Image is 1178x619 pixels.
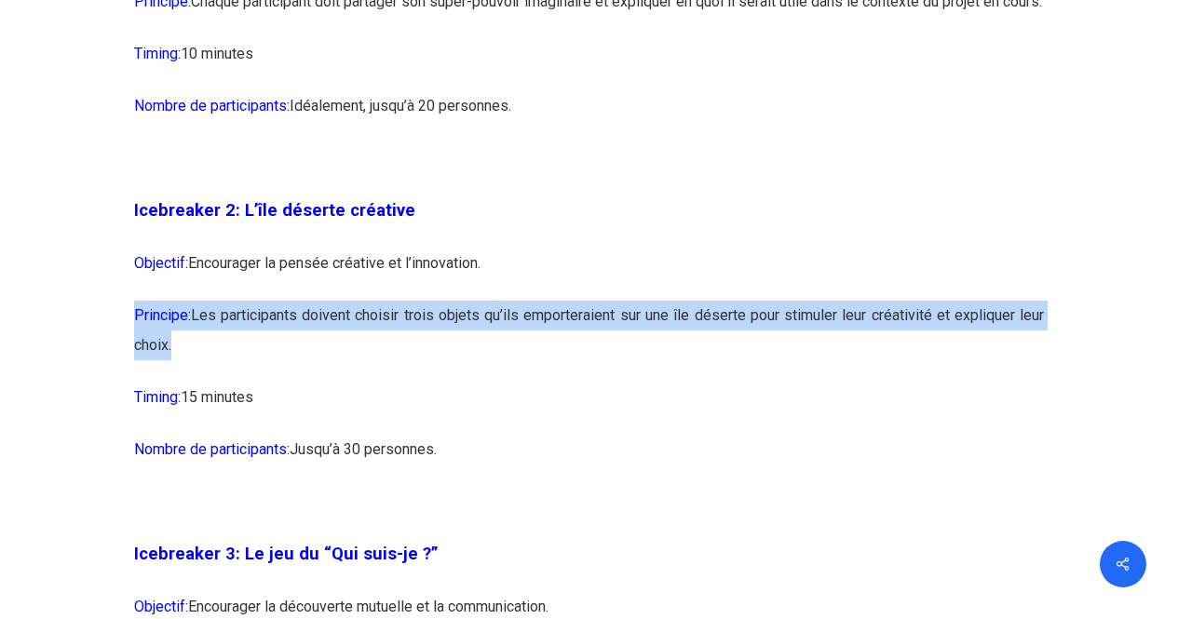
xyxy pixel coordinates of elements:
span: Nombre de participants: [134,97,290,114]
p: Idéalement, jusqu’à 20 personnes. [134,91,1045,143]
span: Icebreaker 3: Le jeu du “Qui suis-je ?” [134,544,439,564]
p: Jusqu’à 30 personnes. [134,435,1045,487]
span: Principe: [134,306,191,324]
span: Nombre de participants: [134,440,290,458]
p: Encourager la pensée créative et l’innovation. [134,249,1045,301]
span: Objectif: [134,598,188,615]
span: Objectif: [134,254,188,272]
p: Les participants doivent choisir trois objets qu’ils emporteraient sur une île déserte pour stimu... [134,301,1045,383]
span: Icebreaker 2: L’île déserte créative [134,200,415,221]
span: Timing: [134,388,181,406]
p: 15 minutes [134,383,1045,435]
span: Timing: [134,45,181,62]
p: 10 minutes [134,39,1045,91]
